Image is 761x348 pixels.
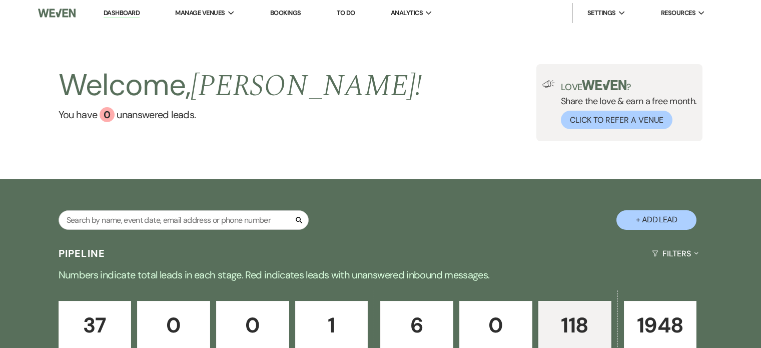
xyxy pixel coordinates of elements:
a: Bookings [270,9,301,17]
img: weven-logo-green.svg [582,80,626,90]
a: You have 0 unanswered leads. [59,107,422,122]
span: [PERSON_NAME] ! [191,63,422,109]
h2: Welcome, [59,64,422,107]
p: 0 [223,308,283,342]
span: Resources [661,8,695,18]
div: Share the love & earn a free month. [555,80,697,129]
p: Love ? [561,80,697,92]
a: Dashboard [104,9,140,18]
button: Click to Refer a Venue [561,111,672,129]
p: 118 [545,308,605,342]
div: 0 [100,107,115,122]
span: Manage Venues [175,8,225,18]
span: Settings [587,8,616,18]
h3: Pipeline [59,246,106,260]
button: Filters [648,240,702,267]
p: 1948 [630,308,690,342]
button: + Add Lead [616,210,696,230]
p: 37 [65,308,125,342]
p: 0 [466,308,526,342]
p: 0 [144,308,204,342]
p: Numbers indicate total leads in each stage. Red indicates leads with unanswered inbound messages. [21,267,741,283]
p: 1 [302,308,362,342]
span: Analytics [391,8,423,18]
input: Search by name, event date, email address or phone number [59,210,309,230]
img: Weven Logo [38,3,76,24]
a: To Do [337,9,355,17]
img: loud-speaker-illustration.svg [542,80,555,88]
p: 6 [387,308,447,342]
